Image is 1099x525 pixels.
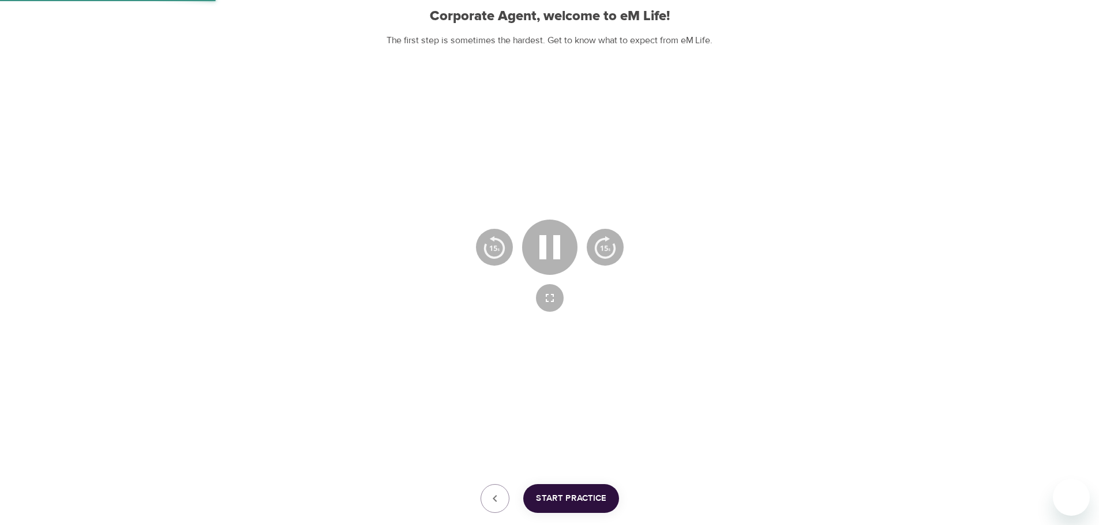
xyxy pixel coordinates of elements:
[523,484,619,513] button: Start Practice
[1053,479,1090,516] iframe: Button to launch messaging window
[594,236,617,259] img: 15s_next.svg
[483,236,506,259] img: 15s_prev.svg
[235,34,865,47] p: The first step is sometimes the hardest. Get to know what to expect from eM Life.
[235,8,865,25] h2: Corporate Agent, welcome to eM Life!
[536,491,606,506] span: Start Practice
